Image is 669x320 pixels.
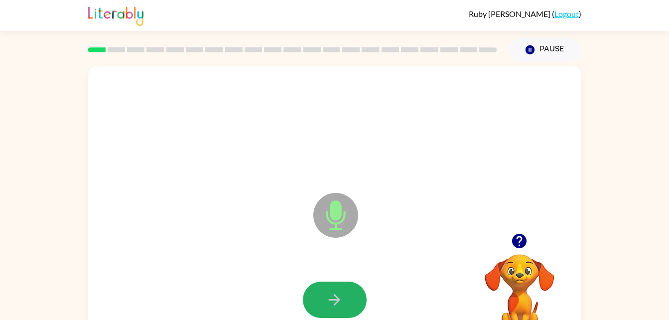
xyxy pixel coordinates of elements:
[509,38,581,61] button: Pause
[88,4,143,26] img: Literably
[469,9,581,18] div: ( )
[554,9,579,18] a: Logout
[469,9,552,18] span: Ruby [PERSON_NAME]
